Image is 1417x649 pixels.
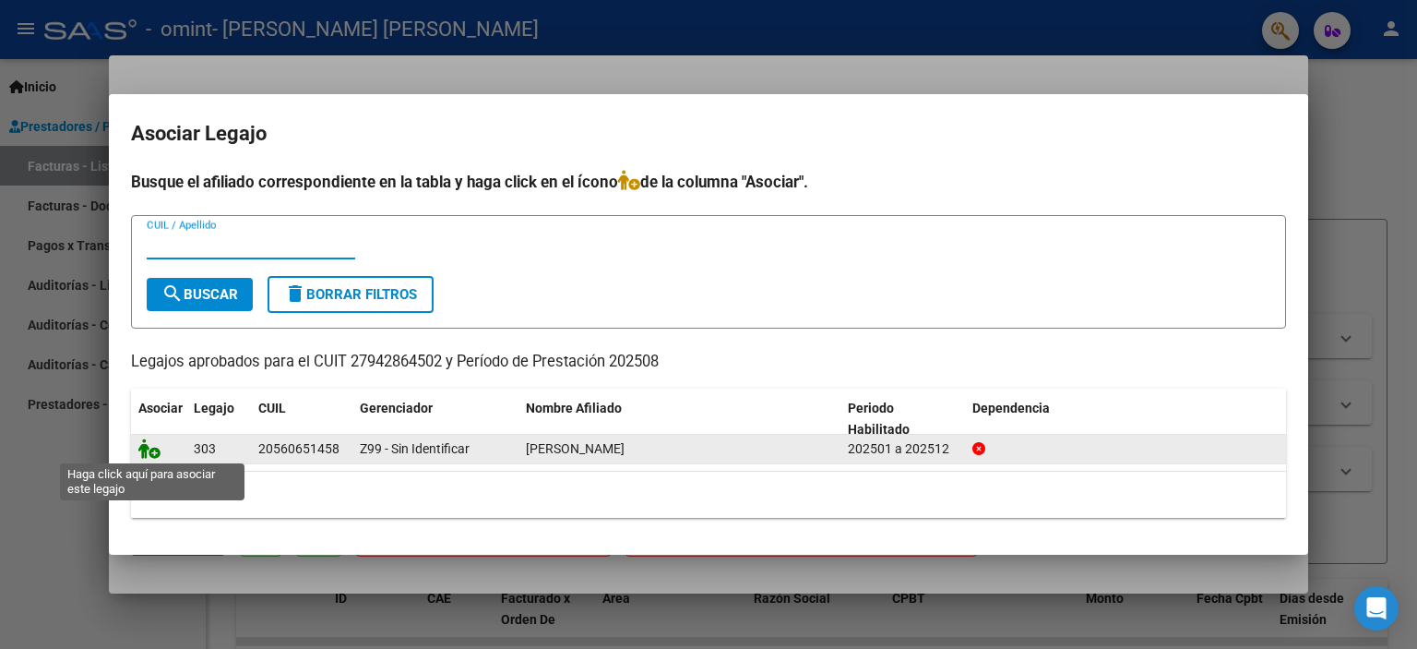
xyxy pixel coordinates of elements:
[284,282,306,305] mat-icon: delete
[965,389,1287,450] datatable-header-cell: Dependencia
[848,439,958,460] div: 202501 a 202512
[848,401,910,437] span: Periodo Habilitado
[526,441,625,456] span: CLAUSEN WILNER FAUSTO
[161,286,238,303] span: Buscar
[131,116,1286,151] h2: Asociar Legajo
[131,472,1286,518] div: 1 registros
[518,389,840,450] datatable-header-cell: Nombre Afiliado
[251,389,352,450] datatable-header-cell: CUIL
[258,439,339,460] div: 20560651458
[258,401,286,415] span: CUIL
[526,401,622,415] span: Nombre Afiliado
[360,441,470,456] span: Z99 - Sin Identificar
[131,351,1286,374] p: Legajos aprobados para el CUIT 27942864502 y Período de Prestación 202508
[972,401,1050,415] span: Dependencia
[352,389,518,450] datatable-header-cell: Gerenciador
[268,276,434,313] button: Borrar Filtros
[194,401,234,415] span: Legajo
[186,389,251,450] datatable-header-cell: Legajo
[147,278,253,311] button: Buscar
[284,286,417,303] span: Borrar Filtros
[131,389,186,450] datatable-header-cell: Asociar
[138,401,183,415] span: Asociar
[840,389,965,450] datatable-header-cell: Periodo Habilitado
[194,441,216,456] span: 303
[131,170,1286,194] h4: Busque el afiliado correspondiente en la tabla y haga click en el ícono de la columna "Asociar".
[360,401,433,415] span: Gerenciador
[1354,586,1399,631] div: Open Intercom Messenger
[161,282,184,305] mat-icon: search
